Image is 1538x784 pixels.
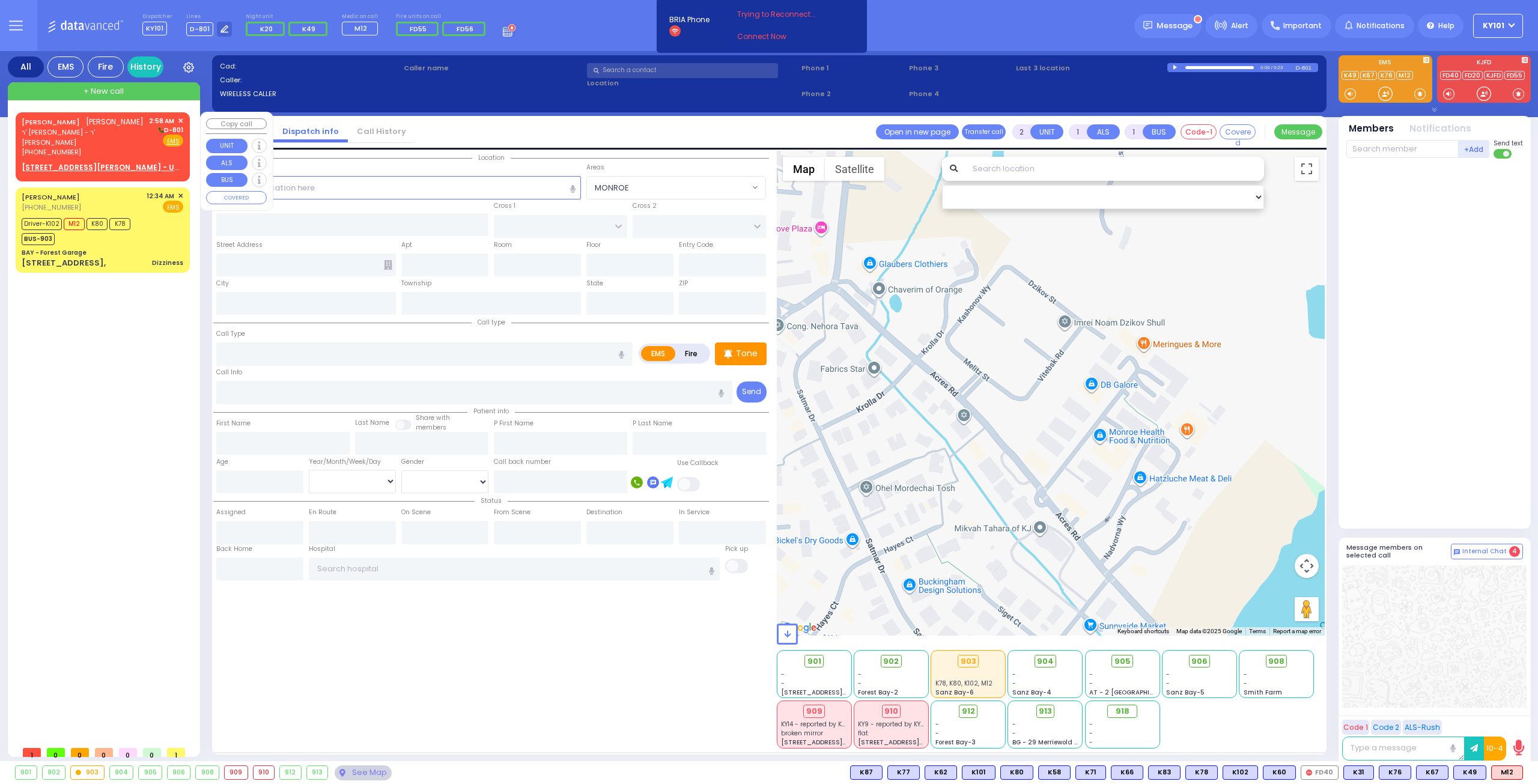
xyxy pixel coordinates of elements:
[1089,670,1093,679] span: -
[1166,679,1170,688] span: -
[1012,688,1051,697] span: Sanz Bay-4
[807,655,821,667] span: 901
[587,78,797,88] label: Location
[71,748,89,757] span: 0
[95,748,113,757] span: 0
[679,508,710,517] label: In Service
[494,419,533,428] label: P First Name
[1143,124,1176,139] button: BUS
[216,240,263,250] label: Street Address
[586,176,766,199] span: MONROE
[354,23,367,33] span: M12
[1342,71,1359,80] a: K49
[216,329,245,339] label: Call Type
[152,258,183,267] div: Dizziness
[1012,720,1016,729] span: -
[1181,124,1217,139] button: Code-1
[47,748,65,757] span: 0
[1453,765,1486,780] div: BLS
[416,413,450,422] small: Share with
[167,748,185,757] span: 1
[1244,688,1282,697] span: Smith Farm
[803,705,825,718] div: 909
[119,748,137,757] span: 0
[467,407,515,416] span: Patient info
[675,346,708,361] label: Fire
[168,766,190,779] div: 906
[22,162,199,172] u: [STREET_ADDRESS][PERSON_NAME] - Use this
[595,182,629,194] span: MONROE
[273,126,348,137] a: Dispatch info
[1089,738,1155,747] div: -
[1343,765,1374,780] div: BLS
[404,63,583,73] label: Caller name
[1223,765,1258,780] div: K102
[850,765,883,780] div: BLS
[887,765,920,780] div: K77
[1295,63,1318,72] div: D-801
[280,766,301,779] div: 912
[220,61,400,71] label: Cad:
[909,89,1012,99] span: Phone 4
[260,24,273,34] span: K20
[139,766,162,779] div: 905
[882,705,901,718] div: 910
[781,679,785,688] span: -
[309,544,335,554] label: Hospital
[401,457,424,467] label: Gender
[494,201,515,211] label: Cross 1
[216,279,229,288] label: City
[1343,765,1374,780] div: K31
[858,738,971,747] span: [STREET_ADDRESS][PERSON_NAME]
[206,191,267,204] button: COVERED
[850,765,883,780] div: K87
[22,117,80,127] a: [PERSON_NAME]
[1000,765,1033,780] div: K80
[1012,679,1016,688] span: -
[302,24,315,34] span: K49
[801,63,905,73] span: Phone 1
[1494,148,1513,160] label: Turn off text
[1357,20,1405,31] span: Notifications
[457,24,473,34] span: FD56
[1437,59,1531,68] label: KJFD
[1185,765,1218,780] div: K78
[876,124,959,139] a: Open in new page
[679,240,713,250] label: Entry Code
[1089,729,1155,738] div: -
[858,679,862,688] span: -
[216,544,252,554] label: Back Home
[1012,738,1080,747] span: BG - 29 Merriewold S.
[587,177,749,198] span: MONROE
[1185,765,1218,780] div: BLS
[783,157,825,181] button: Show street map
[22,147,81,157] span: [PHONE_NUMBER]
[887,765,920,780] div: BLS
[1484,737,1506,761] button: 10-4
[641,346,676,361] label: EMS
[1339,59,1432,68] label: EMS
[1223,765,1258,780] div: BLS
[1037,655,1054,667] span: 904
[1191,655,1208,667] span: 906
[858,720,928,729] span: KY9 - reported by KY42
[206,173,248,187] button: BUS
[335,765,391,780] div: See map
[1268,655,1284,667] span: 908
[401,240,412,250] label: Apt
[586,508,622,517] label: Destination
[410,24,427,34] span: FD55
[586,163,604,172] label: Areas
[1157,20,1193,32] span: Message
[1263,765,1296,780] div: K60
[149,117,174,126] span: 2:58 AM
[1087,124,1120,139] button: ALS
[780,620,819,636] a: Open this area in Google Maps (opens a new window)
[858,670,862,679] span: -
[216,368,242,377] label: Call Info
[84,85,124,97] span: + New call
[1462,71,1483,80] a: FD20
[1483,20,1504,31] span: KY101
[1440,71,1461,80] a: FD40
[1462,547,1507,556] span: Internal Chat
